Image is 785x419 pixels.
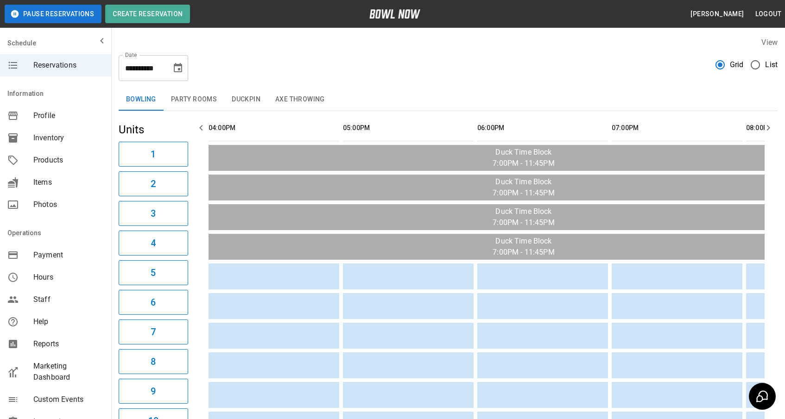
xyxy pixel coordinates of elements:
[5,5,101,23] button: Pause Reservations
[151,354,156,369] h6: 8
[33,177,104,188] span: Items
[33,294,104,305] span: Staff
[151,176,156,191] h6: 2
[119,231,188,256] button: 4
[687,6,747,23] button: [PERSON_NAME]
[209,115,339,141] th: 04:00PM
[477,115,608,141] th: 06:00PM
[343,115,474,141] th: 05:00PM
[151,206,156,221] h6: 3
[119,260,188,285] button: 5
[119,349,188,374] button: 8
[151,236,156,250] h6: 4
[33,316,104,327] span: Help
[119,171,188,196] button: 2
[730,59,744,70] span: Grid
[151,147,156,162] h6: 1
[119,88,778,111] div: inventory tabs
[33,394,104,405] span: Custom Events
[119,122,188,137] h5: Units
[33,199,104,210] span: Photos
[33,132,104,144] span: Inventory
[268,88,332,111] button: Axe Throwing
[765,59,778,70] span: List
[119,88,164,111] button: Bowling
[224,88,268,111] button: Duckpin
[119,290,188,315] button: 6
[151,265,156,280] h6: 5
[33,60,104,71] span: Reservations
[119,201,188,226] button: 3
[119,319,188,344] button: 7
[761,38,778,47] label: View
[33,272,104,283] span: Hours
[612,115,742,141] th: 07:00PM
[151,384,156,399] h6: 9
[119,142,188,167] button: 1
[151,325,156,339] h6: 7
[33,338,104,350] span: Reports
[169,59,187,77] button: Choose date, selected date is Oct 13, 2025
[105,5,190,23] button: Create Reservation
[164,88,224,111] button: Party Rooms
[119,379,188,404] button: 9
[33,361,104,383] span: Marketing Dashboard
[151,295,156,310] h6: 6
[33,155,104,166] span: Products
[33,250,104,261] span: Payment
[369,9,420,19] img: logo
[752,6,785,23] button: Logout
[33,110,104,121] span: Profile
